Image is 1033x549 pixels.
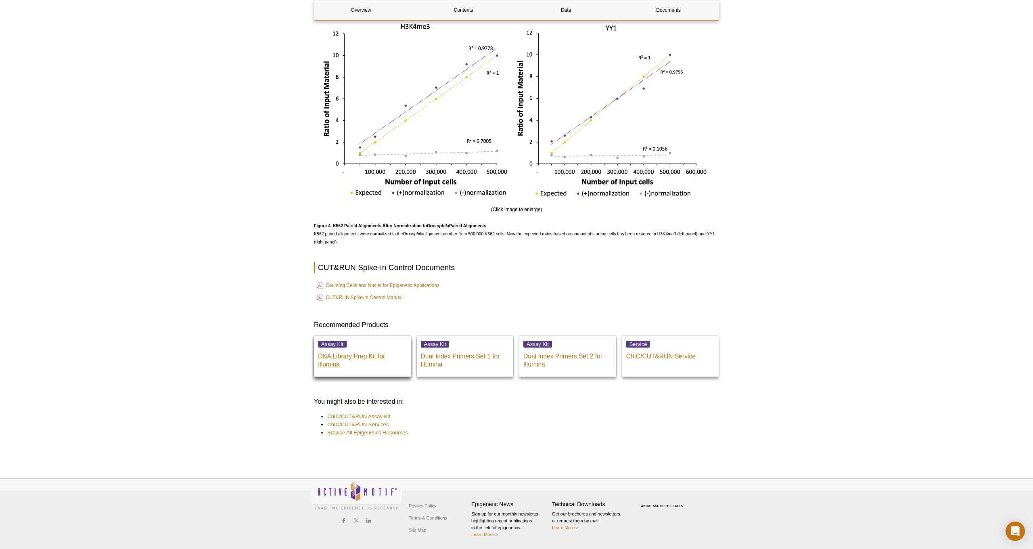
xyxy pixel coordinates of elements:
em: Drosophila [427,223,449,228]
h2: CUT&RUN Spike-In Control Documents [314,262,719,273]
a: ChIC/CUT&RUN Services [327,421,389,429]
div: (Click image to enlarge) [314,19,719,214]
a: Service ChIC/CUT&RUN Service [622,336,719,377]
a: Contents [417,0,510,20]
h4: Epigenetic News [471,501,548,508]
em: Drosophila [403,231,423,236]
strong: Figure 4. K562 Paired Alignments After Normalization to Paired Alignments [314,223,486,228]
a: Assay Kit DNA Library Prep Kit for Illumina [314,336,411,377]
span: Assay Kit [421,341,450,348]
h3: You might also be interested in: [314,397,719,407]
div: Open Intercom Messenger [1006,522,1025,541]
a: Privacy Policy [407,500,438,512]
span: Assay Kit [318,341,347,348]
p: Dual Index Primers Set 1 for Illumina [421,348,510,369]
a: Learn More > [552,525,579,530]
a: ABOUT SSL CERTIFICATES [641,505,683,507]
h3: Recommended Products [314,320,719,330]
a: Data [519,0,613,20]
p: Dual Index Primers Set 2 for Illumina [523,348,612,369]
p: DNA Library Prep Kit for Illumina [318,348,407,369]
span: K562 paired alignments were normalized to the alignment number from 500,000 K562 cells. Now the e... [314,223,715,244]
a: Assay Kit Dual Index Primers Set 1 for Illumina [417,336,514,377]
a: Overview [314,0,408,20]
p: Sign up for our monthly newsletter highlighting recent publications in the field of epigenetics. [471,511,548,538]
table: Click to Verify - This site chose Symantec SSL for secure e-commerce and confidential communicati... [633,493,693,511]
a: ChIC/CUT&RUN Assay Kit [327,413,390,421]
a: Terms & Conditions [407,512,449,524]
a: Learn More > [471,532,498,537]
a: Browse All Epigenetics Resources [327,429,408,437]
a: CUT&RUN Spike-In Control Manual [317,293,403,302]
img: K562 Paired Alignments [314,19,719,203]
img: Active Motif, [310,479,403,511]
p: ChIC/CUT&RUN Service [626,348,715,360]
a: Counting Cells and Nuclei for Epigenetic Applications [317,281,439,290]
p: Get our brochures and newsletters, or request them by mail. [552,511,629,531]
a: Documents [622,0,715,20]
span: Service [626,341,650,348]
a: Assay Kit Dual Index Primers Set 2 for Illumina [519,336,616,377]
a: Site Map [407,524,428,536]
h4: Technical Downloads [552,501,629,508]
span: Assay Kit [523,341,552,348]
